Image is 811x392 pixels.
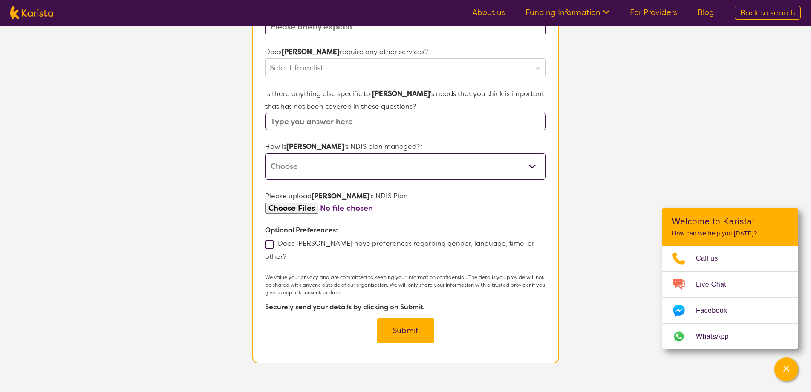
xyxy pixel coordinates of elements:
[265,226,338,235] b: Optional Preferences:
[265,87,545,113] p: Is there anything else specific to 's needs that you think is important that has not been covered...
[735,6,801,20] a: Back to search
[265,302,424,311] b: Securely send your details by clicking on Submit
[525,7,609,17] a: Funding Information
[472,7,505,17] a: About us
[282,47,340,56] strong: [PERSON_NAME]
[265,239,534,261] label: Does [PERSON_NAME] have preferences regarding gender, language, time, or other?
[662,246,798,349] ul: Choose channel
[265,46,545,58] p: Does require any other services?
[662,324,798,349] a: Web link opens in a new tab.
[696,278,736,291] span: Live Chat
[286,142,344,151] strong: [PERSON_NAME]
[662,208,798,349] div: Channel Menu
[696,304,737,317] span: Facebook
[10,6,53,19] img: Karista logo
[696,330,739,343] span: WhatsApp
[265,140,545,153] p: How is 's NDIS plan managed?*
[672,216,788,226] h2: Welcome to Karista!
[698,7,714,17] a: Blog
[740,8,795,18] span: Back to search
[312,192,369,200] strong: [PERSON_NAME]
[265,113,545,130] input: Type you answer here
[377,318,434,343] button: Submit
[696,252,728,265] span: Call us
[372,89,430,98] strong: [PERSON_NAME]
[265,273,545,296] p: We value your privacy and are committed to keeping your information confidential. The details you...
[265,190,545,203] p: Please upload 's NDIS Plan
[630,7,677,17] a: For Providers
[265,18,545,35] input: Please briefly explain
[774,357,798,381] button: Channel Menu
[672,230,788,237] p: How can we help you [DATE]?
